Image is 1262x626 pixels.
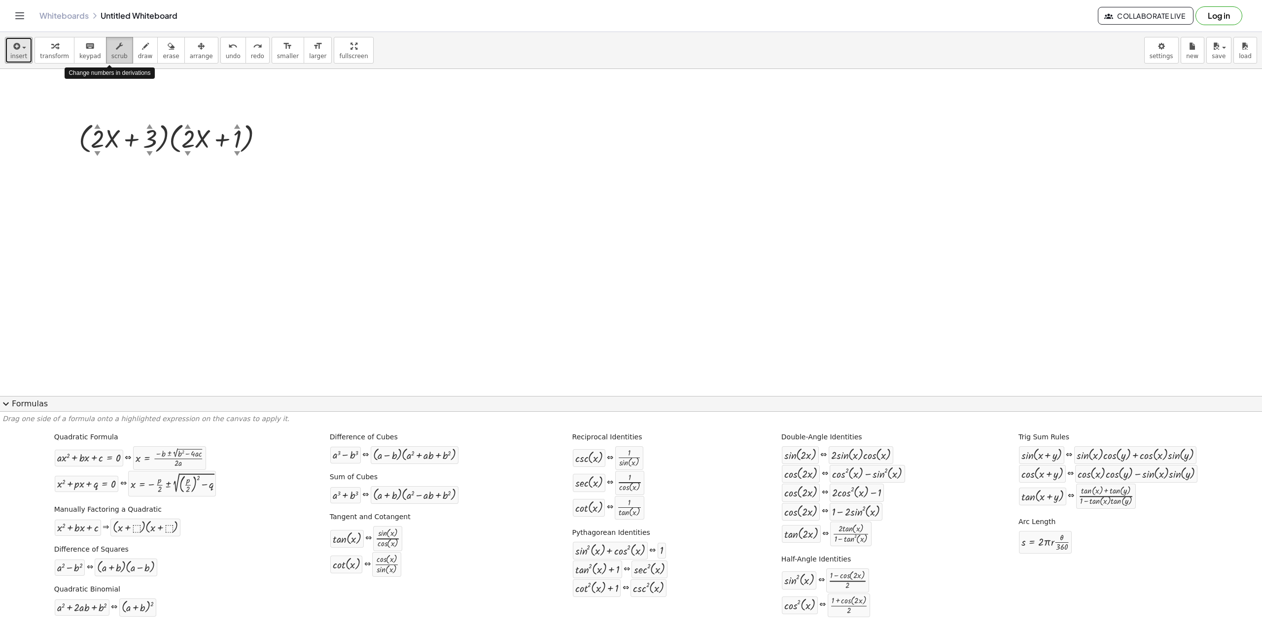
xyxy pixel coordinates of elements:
span: redo [251,53,264,60]
div: ⇔ [607,477,613,489]
button: arrange [184,37,218,64]
div: ⇔ [624,564,630,575]
div: ⇔ [362,490,369,501]
button: format_sizesmaller [272,37,304,64]
a: Whiteboards [39,11,89,21]
button: erase [157,37,184,64]
span: save [1212,53,1226,60]
button: Log in [1195,6,1242,25]
div: ⇒ [103,522,109,533]
div: ▲ [185,122,191,131]
label: Difference of Cubes [330,432,398,442]
button: Toggle navigation [12,8,28,24]
div: ⇔ [125,453,131,464]
label: Half-Angle Identities [781,555,851,564]
div: ⇔ [820,450,827,461]
div: ⇔ [818,575,825,586]
div: ⇔ [111,602,117,613]
div: ⇔ [1067,468,1074,480]
button: transform [35,37,74,64]
label: Trig Sum Rules [1018,432,1069,442]
div: ⇔ [362,450,369,461]
label: Sum of Cubes [330,472,378,482]
button: new [1181,37,1204,64]
i: format_size [313,40,322,52]
div: ▲ [234,122,241,131]
div: ⇔ [822,528,829,540]
button: insert [5,37,33,64]
div: ▲ [94,122,101,131]
div: ⇔ [822,506,828,517]
div: ▼ [185,149,191,158]
div: ⇔ [623,583,629,594]
div: ▲ [146,122,153,131]
div: ▼ [146,149,153,158]
div: ⇔ [120,478,127,490]
button: scrub [106,37,133,64]
span: draw [138,53,153,60]
button: settings [1144,37,1179,64]
label: Quadratic Formula [54,432,118,442]
label: Tangent and Cotangent [330,512,411,522]
span: transform [40,53,69,60]
div: ⇔ [822,487,828,498]
label: Pythagorean Identities [572,528,650,538]
div: ▼ [94,149,101,158]
button: fullscreen [334,37,373,64]
label: Difference of Squares [54,545,129,555]
label: Double-Angle Identities [781,432,862,442]
div: ⇔ [819,599,826,611]
button: Collaborate Live [1098,7,1193,25]
i: undo [228,40,238,52]
button: keyboardkeypad [74,37,106,64]
button: load [1233,37,1257,64]
span: keypad [79,53,101,60]
label: Reciprocal Identities [572,432,642,442]
div: ⇔ [1068,491,1074,502]
span: undo [226,53,241,60]
button: redoredo [245,37,270,64]
span: new [1186,53,1198,60]
button: save [1206,37,1231,64]
span: load [1239,53,1252,60]
button: undoundo [220,37,246,64]
div: ⇔ [365,533,372,544]
div: Change numbers in derivations [65,67,154,79]
span: erase [163,53,179,60]
div: ⇔ [364,559,371,570]
span: arrange [190,53,213,60]
span: Collaborate Live [1106,11,1185,20]
label: Manually Factoring a Quadratic [54,505,162,515]
span: scrub [111,53,128,60]
div: ⇔ [822,468,828,480]
span: insert [10,53,27,60]
label: Arc Length [1018,517,1055,527]
button: format_sizelarger [304,37,332,64]
span: fullscreen [339,53,368,60]
div: ⇔ [87,562,93,573]
i: redo [253,40,262,52]
div: ▼ [234,149,241,158]
span: smaller [277,53,299,60]
div: ⇔ [607,502,613,513]
p: Drag one side of a formula onto a highlighted expression on the canvas to apply it. [2,414,1260,424]
div: ⇔ [607,453,613,464]
label: Quadratic Binomial [54,585,120,594]
span: settings [1150,53,1173,60]
span: larger [309,53,326,60]
button: draw [133,37,158,64]
i: keyboard [85,40,95,52]
div: ⇔ [649,545,656,557]
div: ⇔ [1066,450,1072,461]
i: format_size [283,40,292,52]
